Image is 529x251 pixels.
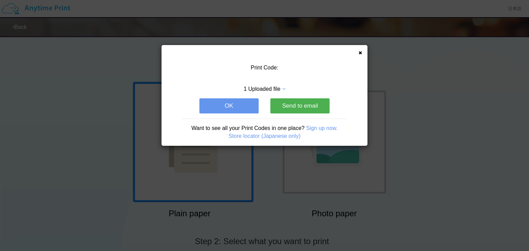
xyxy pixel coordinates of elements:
[229,133,301,139] a: Store locator (Japanese only)
[270,98,330,113] button: Send to email
[191,125,304,131] span: Want to see all your Print Codes in one place?
[306,125,338,131] a: Sign up now.
[199,98,259,113] button: OK
[251,65,278,70] span: Print Code:
[243,86,280,92] span: 1 Uploaded file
